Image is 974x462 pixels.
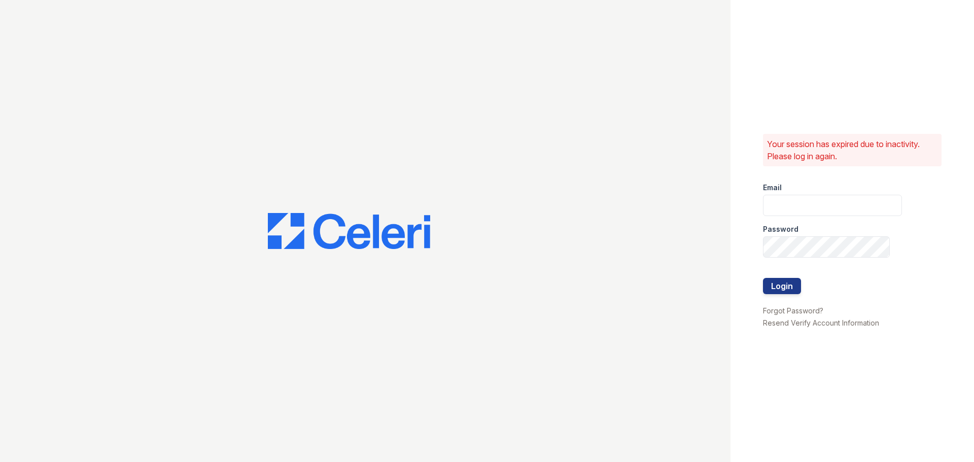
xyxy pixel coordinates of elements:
[763,318,879,327] a: Resend Verify Account Information
[763,278,801,294] button: Login
[763,306,823,315] a: Forgot Password?
[767,138,937,162] p: Your session has expired due to inactivity. Please log in again.
[763,183,782,193] label: Email
[268,213,430,250] img: CE_Logo_Blue-a8612792a0a2168367f1c8372b55b34899dd931a85d93a1a3d3e32e68fde9ad4.png
[763,224,798,234] label: Password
